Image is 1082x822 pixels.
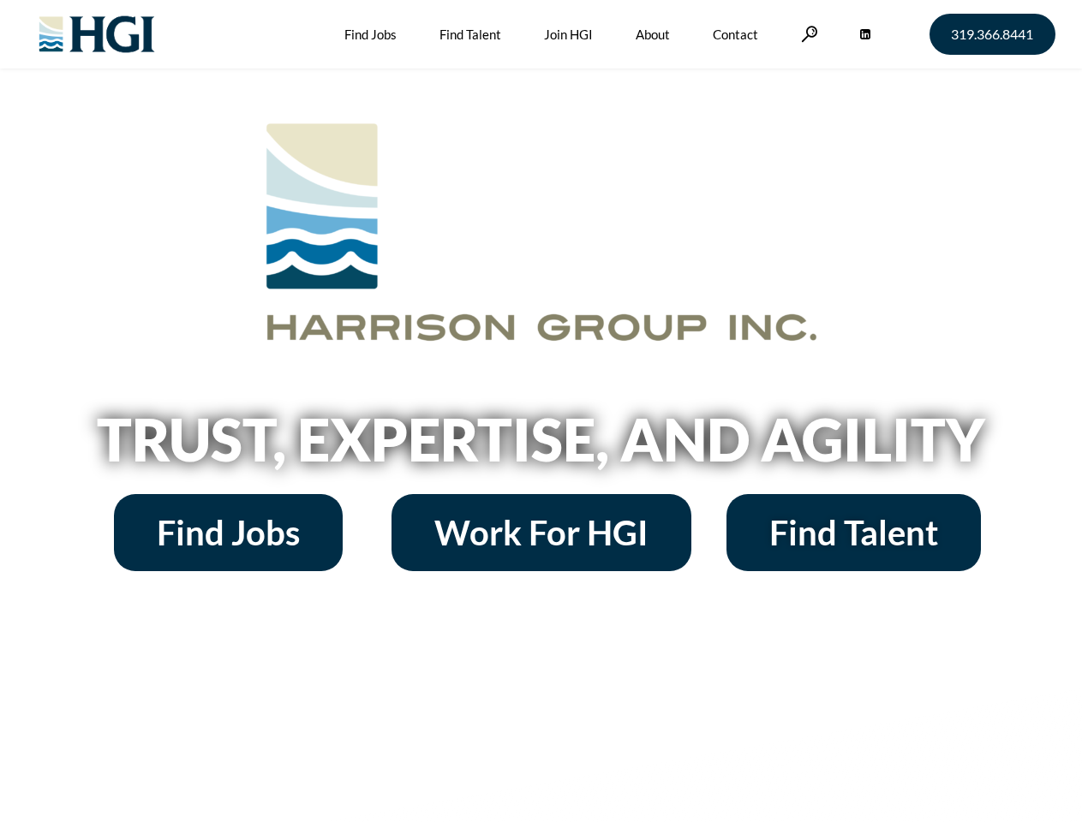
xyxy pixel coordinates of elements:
a: 319.366.8441 [930,14,1055,55]
span: Work For HGI [434,515,649,550]
span: Find Talent [769,515,938,550]
a: Find Jobs [114,494,343,571]
span: Find Jobs [157,515,300,550]
a: Find Talent [726,494,981,571]
a: Search [801,26,818,42]
h2: Trust, Expertise, and Agility [53,410,1030,468]
a: Work For HGI [392,494,691,571]
span: 319.366.8441 [951,27,1033,41]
